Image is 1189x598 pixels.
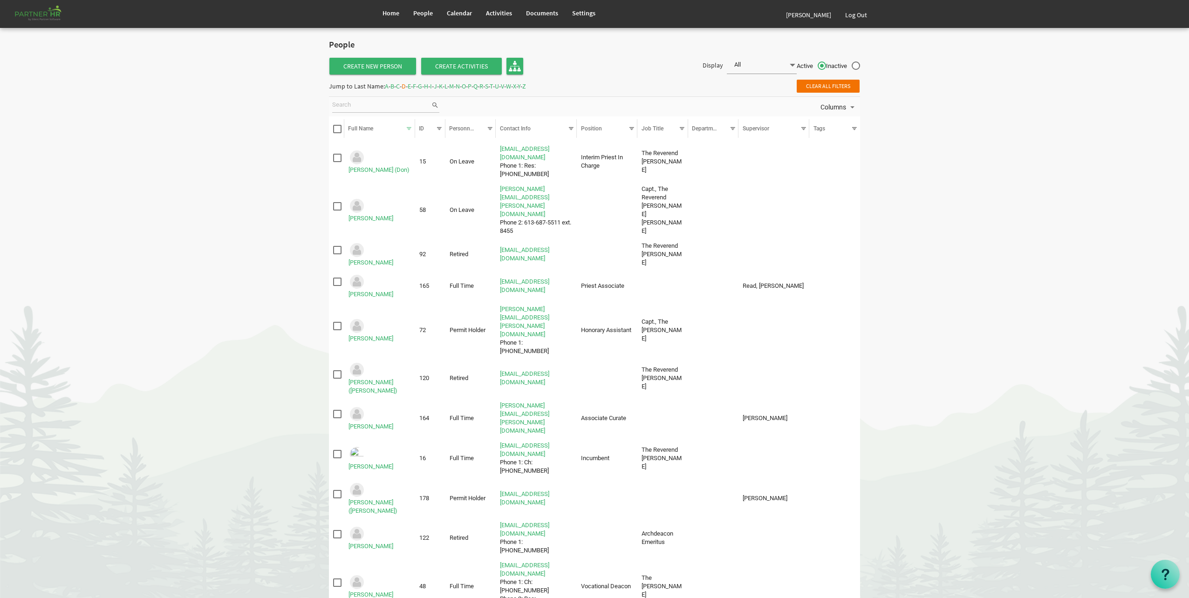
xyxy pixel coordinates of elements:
[819,97,859,116] div: Columns
[431,100,439,110] span: search
[329,360,344,397] td: checkbox
[329,40,406,50] h2: People
[445,272,496,300] td: Full Time column header Personnel Type
[348,259,393,266] a: [PERSON_NAME]
[402,82,406,90] span: D
[390,82,394,90] span: B
[500,125,531,132] span: Contact Info
[447,9,472,17] span: Calendar
[415,272,445,300] td: 165 column header ID
[688,272,739,300] td: column header Departments
[500,402,549,434] a: [PERSON_NAME][EMAIL_ADDRESS][PERSON_NAME][DOMAIN_NAME]
[637,272,688,300] td: column header Job Title
[385,82,389,90] span: A
[637,520,688,557] td: Archdeacon Emeritus column header Job Title
[500,246,549,262] a: [EMAIL_ADDRESS][DOMAIN_NAME]
[332,98,431,112] input: Search
[500,185,549,217] a: [PERSON_NAME][EMAIL_ADDRESS][PERSON_NAME][DOMAIN_NAME]
[703,61,723,69] span: Display
[445,143,496,181] td: On Leave column header Personnel Type
[738,183,809,237] td: column header Supervisor
[348,166,410,173] a: [PERSON_NAME] (Don)
[688,143,739,181] td: column header Departments
[445,400,496,437] td: Full Time column header Personnel Type
[415,183,445,237] td: 58 column header ID
[809,183,860,237] td: column header Tags
[743,125,769,132] span: Supervisor
[445,440,496,477] td: Full Time column header Personnel Type
[506,82,511,90] span: W
[809,480,860,517] td: column header Tags
[496,183,577,237] td: eric.davis@forces.gc.caPhone 2: 613-687-5511 ext. 8455 is template cell column header Contact Info
[468,82,471,90] span: P
[738,240,809,269] td: column header Supervisor
[344,520,415,557] td: Dukes, Karen is template cell column header Full Name
[415,400,445,437] td: 164 column header ID
[688,183,739,237] td: column header Departments
[688,303,739,357] td: column header Departments
[348,482,365,498] img: Could not locate image
[445,520,496,557] td: Retired column header Personnel Type
[500,278,549,293] a: [EMAIL_ADDRESS][DOMAIN_NAME]
[329,520,344,557] td: checkbox
[496,520,577,557] td: kdukes@ontario.anglican.caPhone 1: 613-399-5634 is template cell column header Contact Info
[509,60,521,72] img: org-chart.svg
[348,197,365,214] img: Could not locate image
[430,82,432,90] span: I
[449,125,488,132] span: Personnel Type
[496,143,577,181] td: ddavidson@ontario.anglican.ca Phone 1: Res: 613-583-0400 is template cell column header Contact Info
[330,97,441,116] div: Search
[439,82,443,90] span: K
[688,440,739,477] td: column header Departments
[637,183,688,237] td: Capt., The Reverend Eric W.B. column header Job Title
[496,272,577,300] td: rassis@ontario.anglican.ca is template cell column header Contact Info
[449,82,454,90] span: M
[329,303,344,357] td: checkbox
[577,240,637,269] td: column header Position
[809,272,860,300] td: column header Tags
[637,400,688,437] td: column header Job Title
[496,303,577,357] td: Thomas.Decker@forces.gc.caPhone 1: 613-331-4461 is template cell column header Contact Info
[496,400,577,437] td: ryan.deyo@sympatico.ca is template cell column header Contact Info
[348,379,397,394] a: [PERSON_NAME] ([PERSON_NAME])
[577,272,637,300] td: Priest Associate column header Position
[329,143,344,181] td: checkbox
[445,183,496,237] td: On Leave column header Personnel Type
[490,82,493,90] span: T
[329,240,344,269] td: checkbox
[809,240,860,269] td: column header Tags
[413,9,433,17] span: People
[348,125,373,132] span: Full Name
[692,125,724,132] span: Departments
[500,442,549,457] a: [EMAIL_ADDRESS][DOMAIN_NAME]
[344,303,415,357] td: Decker, Thomas is template cell column header Full Name
[809,303,860,357] td: column header Tags
[344,440,415,477] td: Dillabough, Lynn is template cell column header Full Name
[329,480,344,517] td: checkbox
[496,440,577,477] td: ldillabough@ontario.anglican.caPhone 1: Ch: 613-342-5865 is template cell column header Contact Info
[809,360,860,397] td: column header Tags
[809,400,860,437] td: column header Tags
[415,303,445,357] td: 72 column header ID
[738,303,809,357] td: column header Supervisor
[688,480,739,517] td: column header Departments
[329,79,526,94] div: Jump to Last Name: - - - - - - - - - - - - - - - - - - - - - - - - -
[348,318,365,334] img: Could not locate image
[809,143,860,181] td: column header Tags
[348,273,365,290] img: Could not locate image
[445,303,496,357] td: Permit Holder column header Personnel Type
[348,591,393,598] a: [PERSON_NAME]
[348,149,365,166] img: Could not locate image
[418,82,422,90] span: G
[434,82,437,90] span: J
[329,183,344,237] td: checkbox
[688,240,739,269] td: column header Departments
[526,9,558,17] span: Documents
[500,562,549,577] a: [EMAIL_ADDRESS][DOMAIN_NAME]
[479,82,483,90] span: R
[329,440,344,477] td: checkbox
[572,9,595,17] span: Settings
[738,400,809,437] td: Cliff, William column header Supervisor
[688,360,739,397] td: column header Departments
[344,143,415,181] td: Davidson, Donald (Don) is template cell column header Full Name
